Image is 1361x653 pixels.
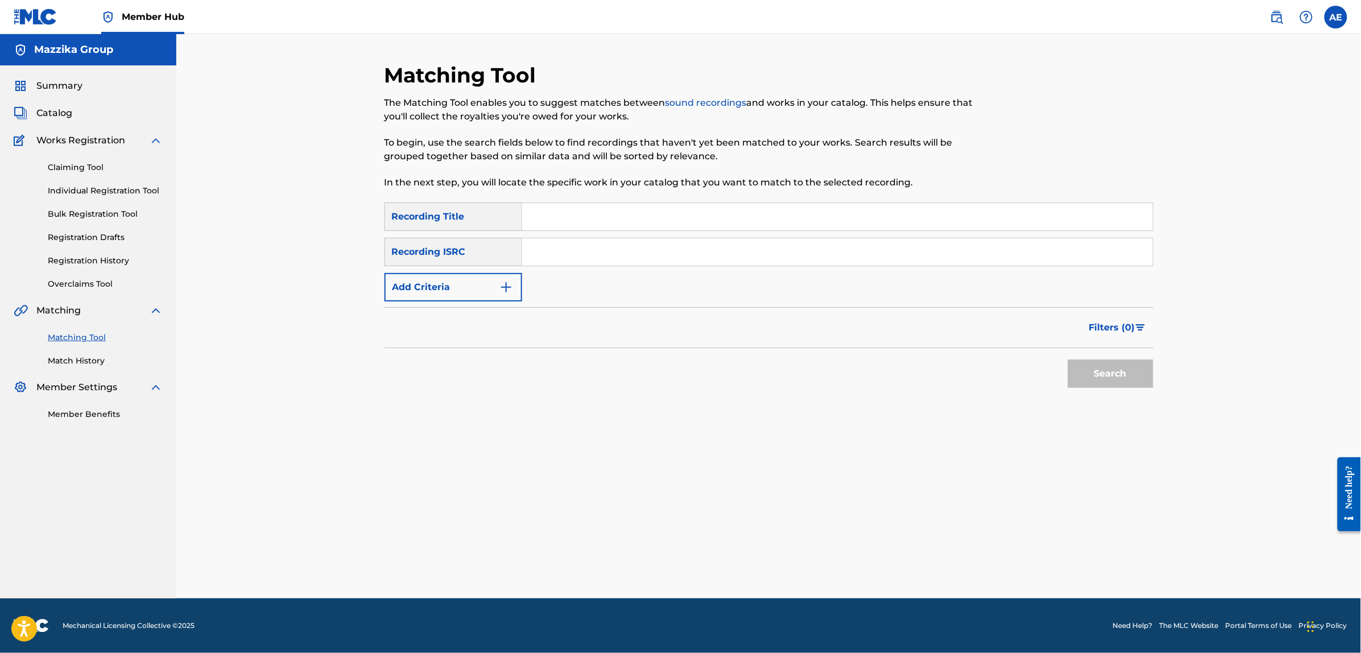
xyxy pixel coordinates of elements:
img: Catalog [14,106,27,120]
img: Works Registration [14,134,28,147]
p: In the next step, you will locate the specific work in your catalog that you want to match to the... [384,176,977,189]
a: Need Help? [1113,621,1153,631]
a: Bulk Registration Tool [48,208,163,220]
div: User Menu [1325,6,1347,28]
img: filter [1136,324,1145,331]
img: Summary [14,79,27,93]
span: Works Registration [36,134,125,147]
a: Member Benefits [48,408,163,420]
h5: Mazzika Group [34,43,113,56]
a: Individual Registration Tool [48,185,163,197]
button: Add Criteria [384,273,522,301]
img: Member Settings [14,381,27,394]
h2: Matching Tool [384,63,542,88]
a: Match History [48,355,163,367]
img: MLC Logo [14,9,57,25]
p: The Matching Tool enables you to suggest matches between and works in your catalog. This helps en... [384,96,977,123]
iframe: Resource Center [1329,449,1361,540]
iframe: Chat Widget [1304,598,1361,653]
span: Member Settings [36,381,117,394]
a: Claiming Tool [48,162,163,173]
img: expand [149,381,163,394]
a: Overclaims Tool [48,278,163,290]
img: help [1300,10,1313,24]
a: Matching Tool [48,332,163,344]
img: Accounts [14,43,27,57]
img: logo [14,619,49,633]
form: Search Form [384,202,1153,394]
span: Catalog [36,106,72,120]
p: To begin, use the search fields below to find recordings that haven't yet been matched to your wo... [384,136,977,163]
img: 9d2ae6d4665cec9f34b9.svg [499,280,513,294]
a: CatalogCatalog [14,106,72,120]
span: Matching [36,304,81,317]
span: Summary [36,79,82,93]
a: Public Search [1265,6,1288,28]
span: Filters ( 0 ) [1089,321,1135,334]
span: Member Hub [122,10,184,23]
a: sound recordings [665,97,747,108]
img: expand [149,304,163,317]
div: Drag [1308,610,1314,644]
a: Registration Drafts [48,232,163,243]
img: search [1270,10,1284,24]
a: The MLC Website [1160,621,1219,631]
a: Privacy Policy [1299,621,1347,631]
a: Registration History [48,255,163,267]
a: SummarySummary [14,79,82,93]
a: Portal Terms of Use [1226,621,1292,631]
div: Help [1295,6,1318,28]
img: Top Rightsholder [101,10,115,24]
button: Filters (0) [1082,313,1153,342]
span: Mechanical Licensing Collective © 2025 [63,621,195,631]
img: Matching [14,304,28,317]
img: expand [149,134,163,147]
